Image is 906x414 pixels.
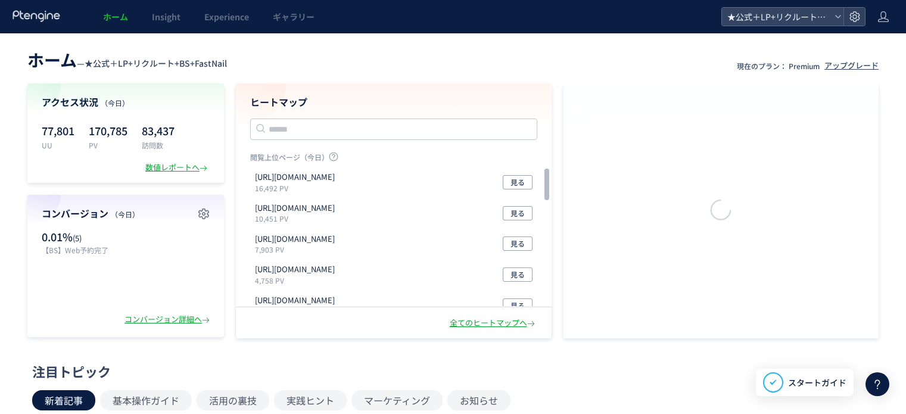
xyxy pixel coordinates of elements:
button: 実践ヒント [274,390,347,410]
p: 現在のプラン： Premium [737,61,820,71]
span: Experience [204,11,249,23]
button: 新着記事 [32,390,95,410]
p: UU [42,140,74,150]
p: 訪問数 [142,140,175,150]
p: 16,492 PV [255,183,340,193]
span: （今日） [101,98,129,108]
p: 7,903 PV [255,244,340,254]
button: 基本操作ガイド [100,390,192,410]
p: https://t-c-b-biyougeka.com [255,264,335,275]
p: 閲覧上位ページ（今日） [250,152,537,167]
p: 【BS】Web予約完了 [42,245,120,255]
span: ギャラリー [273,11,315,23]
div: 注目トピック [32,362,868,381]
h4: ヒートマップ [250,95,537,109]
button: 見る [503,206,533,220]
p: 4,559 PV [255,306,340,316]
div: 数値レポートへ [145,162,210,173]
p: https://tcb-beauty.net/menu/simitori_04 [255,203,335,214]
button: 見る [503,236,533,251]
span: 見る [510,175,525,189]
button: マーケティング [351,390,443,410]
span: 見る [510,206,525,220]
span: 見る [510,236,525,251]
p: https://fastnail.app/search/result [255,234,335,245]
span: ★公式＋LP+リクルート+BS+FastNail [85,57,227,69]
button: 見る [503,267,533,282]
p: https://fastnail.app [255,172,335,183]
p: 83,437 [142,121,175,140]
h4: アクセス状況 [42,95,210,109]
span: 見る [510,298,525,313]
div: アップグレード [824,60,879,71]
span: ホーム [27,48,77,71]
span: 見る [510,267,525,282]
p: https://tcb-beauty.net/menu/coupon_zero_002 [255,295,335,306]
button: 活用の裏技 [197,390,269,410]
p: 0.01% [42,229,120,245]
button: 見る [503,175,533,189]
span: (5) [73,232,82,244]
p: 170,785 [89,121,127,140]
span: ホーム [103,11,128,23]
span: スタートガイド [788,376,846,389]
h4: コンバージョン [42,207,210,220]
button: お知らせ [447,390,510,410]
span: ★公式＋LP+リクルート+BS+FastNail [724,8,830,26]
div: — [27,48,227,71]
span: （今日） [111,209,139,219]
div: コンバージョン詳細へ [124,314,212,325]
p: 77,801 [42,121,74,140]
div: 全てのヒートマップへ [450,317,537,329]
p: 4,758 PV [255,275,340,285]
p: PV [89,140,127,150]
button: 見る [503,298,533,313]
span: Insight [152,11,180,23]
p: 10,451 PV [255,213,340,223]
